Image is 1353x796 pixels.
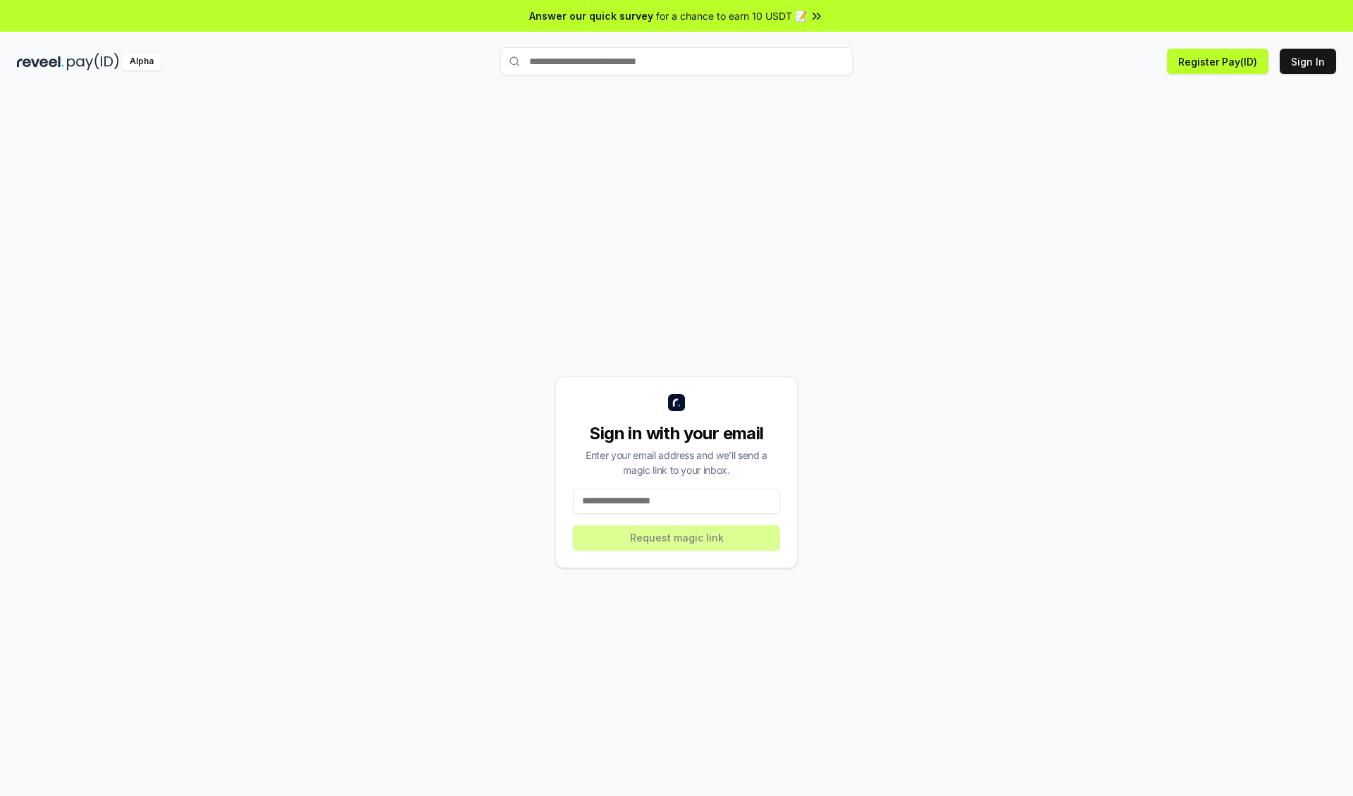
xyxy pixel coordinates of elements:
span: Answer our quick survey [529,8,653,23]
button: Sign In [1280,49,1336,74]
span: for a chance to earn 10 USDT 📝 [656,8,807,23]
img: pay_id [67,53,119,71]
div: Sign in with your email [573,422,780,445]
img: reveel_dark [17,53,64,71]
button: Register Pay(ID) [1167,49,1268,74]
div: Enter your email address and we’ll send a magic link to your inbox. [573,448,780,477]
div: Alpha [122,53,161,71]
img: logo_small [668,394,685,411]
